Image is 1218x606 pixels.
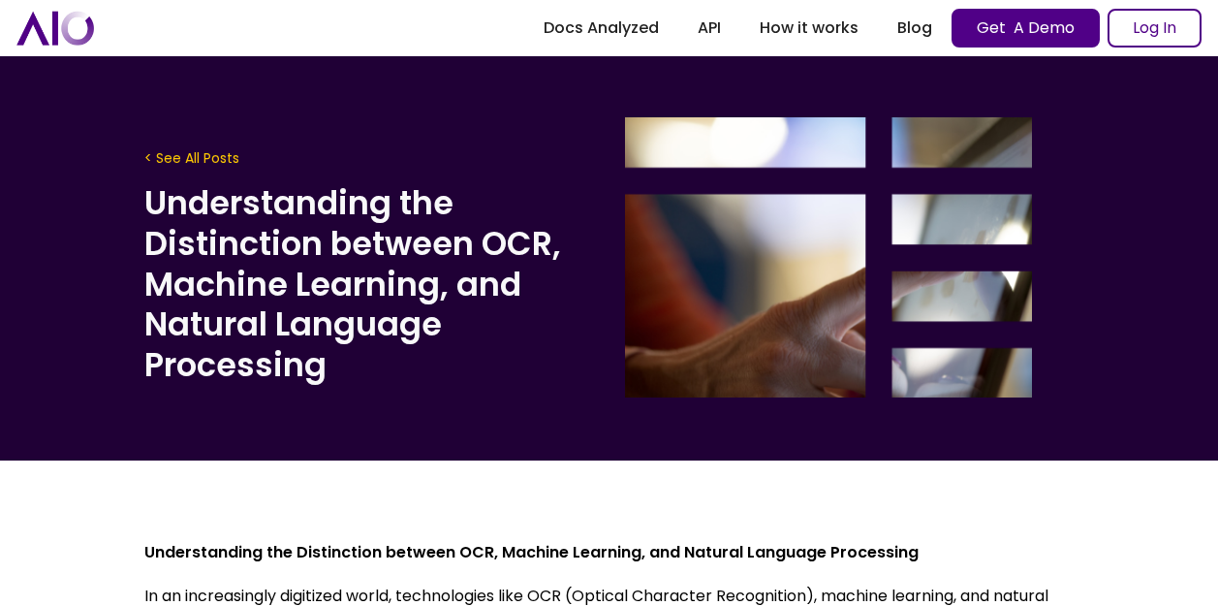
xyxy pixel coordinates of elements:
[16,11,94,45] a: home
[952,9,1100,48] a: Get A Demo
[524,11,678,46] a: Docs Analyzed
[678,11,740,46] a: API
[878,11,952,46] a: Blog
[144,148,239,168] a: < See All Posts
[144,563,1075,585] p: ‍
[1108,9,1202,48] a: Log In
[144,541,919,563] strong: Understanding the Distinction between OCR, Machine Learning, and Natural Language Processing
[144,183,563,387] h2: Understanding the Distinction between OCR, Machine Learning, and Natural Language Processing
[740,11,878,46] a: How it works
